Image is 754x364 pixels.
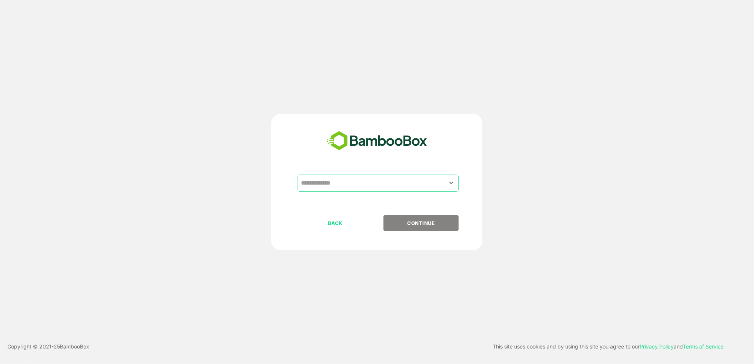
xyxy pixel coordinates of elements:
[383,215,459,231] button: CONTINUE
[7,342,89,351] p: Copyright © 2021- 25 BambooBox
[493,342,724,351] p: This site uses cookies and by using this site you agree to our and
[298,219,372,227] p: BACK
[298,215,373,231] button: BACK
[446,178,456,188] button: Open
[384,219,458,227] p: CONTINUE
[640,343,674,350] a: Privacy Policy
[323,129,431,153] img: bamboobox
[683,343,724,350] a: Terms of Service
